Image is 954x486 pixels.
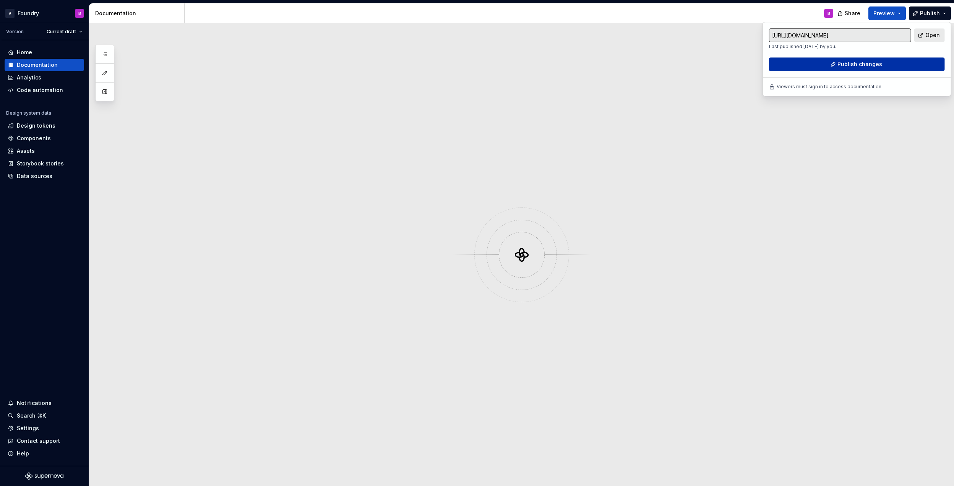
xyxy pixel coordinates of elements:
[5,84,84,96] a: Code automation
[17,134,51,142] div: Components
[17,147,35,155] div: Assets
[914,28,945,42] a: Open
[920,10,940,17] span: Publish
[5,120,84,132] a: Design tokens
[837,60,882,68] span: Publish changes
[78,10,81,16] div: B
[5,145,84,157] a: Assets
[5,170,84,182] a: Data sources
[5,9,15,18] div: A
[868,6,906,20] button: Preview
[777,84,883,90] p: Viewers must sign in to access documentation.
[17,160,64,167] div: Storybook stories
[5,46,84,58] a: Home
[17,86,63,94] div: Code automation
[17,412,46,420] div: Search ⌘K
[17,61,58,69] div: Documentation
[5,397,84,409] button: Notifications
[17,424,39,432] div: Settings
[909,6,951,20] button: Publish
[43,26,86,37] button: Current draft
[5,410,84,422] button: Search ⌘K
[17,49,32,56] div: Home
[17,74,41,81] div: Analytics
[5,71,84,84] a: Analytics
[827,10,830,16] div: B
[6,29,24,35] div: Version
[6,110,51,116] div: Design system data
[25,472,63,480] svg: Supernova Logo
[834,6,865,20] button: Share
[17,399,52,407] div: Notifications
[5,447,84,460] button: Help
[925,31,940,39] span: Open
[2,5,87,21] button: AFoundryB
[18,10,39,17] div: Foundry
[5,59,84,71] a: Documentation
[769,44,911,50] p: Last published [DATE] by you.
[5,132,84,144] a: Components
[17,172,52,180] div: Data sources
[17,437,60,445] div: Contact support
[17,122,55,130] div: Design tokens
[873,10,895,17] span: Preview
[47,29,76,35] span: Current draft
[5,157,84,170] a: Storybook stories
[5,422,84,434] a: Settings
[5,435,84,447] button: Contact support
[769,57,945,71] button: Publish changes
[17,450,29,457] div: Help
[845,10,860,17] span: Share
[95,10,181,17] div: Documentation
